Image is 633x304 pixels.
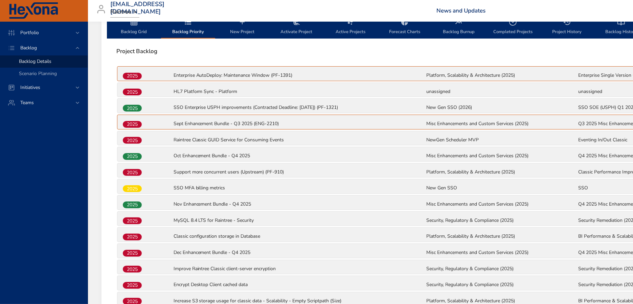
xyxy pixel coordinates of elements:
[174,137,425,143] p: Raintree Classic GUID Service for Consuming Events
[436,18,482,36] span: Backlog Burnup
[426,88,577,95] p: unassigned
[426,249,577,256] p: Misc Enhancements and Custom Services (2025)
[19,70,57,77] span: Scenario Planning
[426,233,577,240] p: Platform, Scalability & Architecture (2025)
[123,121,142,128] span: 2025
[123,217,142,224] div: 2025
[426,169,577,176] p: Platform, Scalability & Architecture (2025)
[123,202,142,208] div: 2025
[174,281,425,288] p: Encrypt Desktop Client cached data
[123,185,142,192] span: 2025
[174,88,425,95] p: HL7 Platform Sync - Platform
[165,18,211,36] span: Backlog Priority
[123,105,142,112] span: 2025
[123,233,142,240] span: 2025
[123,266,142,273] span: 2025
[15,45,42,51] span: Backlog
[174,201,425,208] p: Nov Enhancement Bundle - Q4 2025
[8,2,59,19] img: Hexona
[174,120,425,127] p: Sept Enhancement Bundle - Q3 2025 (ENG-2210)
[382,18,428,36] span: Forecast Charts
[174,72,425,79] p: Enterprise AutoDeploy: Maintenance Window (PF-1391)
[123,250,142,257] span: 2025
[174,233,425,240] p: Classic configuration storage in Database
[123,169,142,176] span: 2025
[123,89,142,95] div: 2025
[426,120,577,127] p: Misc Enhancements and Custom Services (2025)
[490,18,536,36] span: Completed Projects
[426,201,577,208] p: Misc Enhancements and Custom Services (2025)
[174,217,425,224] p: MySQL 8.4 LTS for Raintree - Security
[426,72,577,79] p: Platform, Scalability & Architecture (2025)
[273,18,319,36] span: Activate Project
[426,265,577,272] p: Security, Regulatory & Compliance (2025)
[123,73,142,79] div: 2025
[174,265,425,272] p: Improve Raintree Classic client-server encryption
[123,217,142,225] span: 2025
[327,18,374,36] span: Active Projects
[123,185,142,192] div: 2025
[219,18,265,36] span: New Project
[15,84,46,91] span: Initiatives
[123,282,142,289] span: 2025
[426,153,577,159] p: Misc Enhancements and Custom Services (2025)
[15,29,44,36] span: Portfolio
[174,104,425,111] p: SSO Enterprise USPH improvements (Contracted Deadline: [DATE]) (PF-1321)
[174,153,425,159] p: Oct Enhancement Bundle - Q4 2025
[123,201,142,208] span: 2025
[426,137,577,143] p: NewGen Scheduler MVP
[426,217,577,224] p: Security, Regulatory & Compliance (2025)
[123,137,142,144] span: 2025
[19,58,51,65] span: Backlog Details
[426,104,577,111] p: New Gen SSO (2026)
[123,72,142,79] span: 2025
[426,281,577,288] p: Security, Regulatory & Compliance (2025)
[544,18,590,36] span: Project History
[110,1,165,15] h3: [EMAIL_ADDRESS][DOMAIN_NAME]
[123,234,142,240] div: 2025
[111,18,157,36] span: Backlog Grid
[436,7,485,15] a: News and Updates
[174,249,425,256] p: Dec Enhancement Bundle - Q4 2025
[123,89,142,96] span: 2025
[123,153,142,160] span: 2025
[110,7,139,18] div: Raintree
[426,185,577,191] p: New Gen SSO
[15,99,39,106] span: Teams
[174,185,425,191] p: SSO MFA billing metrics
[174,169,425,176] p: Support more concurrent users (Upstream) (PF-910)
